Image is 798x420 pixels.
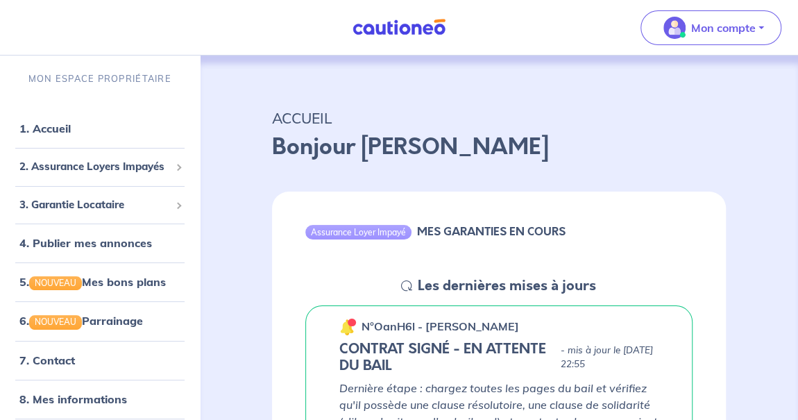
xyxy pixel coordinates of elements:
p: ACCUEIL [272,106,727,131]
p: n°OanH6l - [PERSON_NAME] [362,318,519,335]
div: state: CONTRACT-SIGNED, Context: NEW,CHOOSE-CERTIFICATE,ALONE,LESSOR-DOCUMENTS [339,341,659,374]
a: 4. Publier mes annonces [19,236,152,250]
span: 3. Garantie Locataire [19,197,170,213]
h5: Les dernières mises à jours [418,278,596,294]
a: 6.NOUVEAUParrainage [19,314,143,328]
div: 4. Publier mes annonces [6,229,194,257]
div: 8. Mes informations [6,385,194,413]
p: Bonjour [PERSON_NAME] [272,131,727,164]
div: 1. Accueil [6,115,194,142]
div: Assurance Loyer Impayé [305,225,411,239]
h5: CONTRAT SIGNÉ - EN ATTENTE DU BAIL [339,341,555,374]
span: 2. Assurance Loyers Impayés [19,159,170,175]
p: Mon compte [691,19,756,36]
div: 6.NOUVEAUParrainage [6,307,194,335]
div: 3. Garantie Locataire [6,192,194,219]
h6: MES GARANTIES EN COURS [417,225,566,238]
a: 7. Contact [19,353,75,367]
a: 8. Mes informations [19,392,127,406]
button: illu_account_valid_menu.svgMon compte [640,10,781,45]
div: 2. Assurance Loyers Impayés [6,153,194,180]
img: illu_account_valid_menu.svg [663,17,686,39]
p: MON ESPACE PROPRIÉTAIRE [28,72,171,85]
div: 5.NOUVEAUMes bons plans [6,268,194,296]
a: 1. Accueil [19,121,71,135]
img: 🔔 [339,319,356,335]
a: 5.NOUVEAUMes bons plans [19,275,166,289]
p: - mis à jour le [DATE] 22:55 [561,344,659,371]
div: 7. Contact [6,346,194,374]
img: Cautioneo [347,19,451,36]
